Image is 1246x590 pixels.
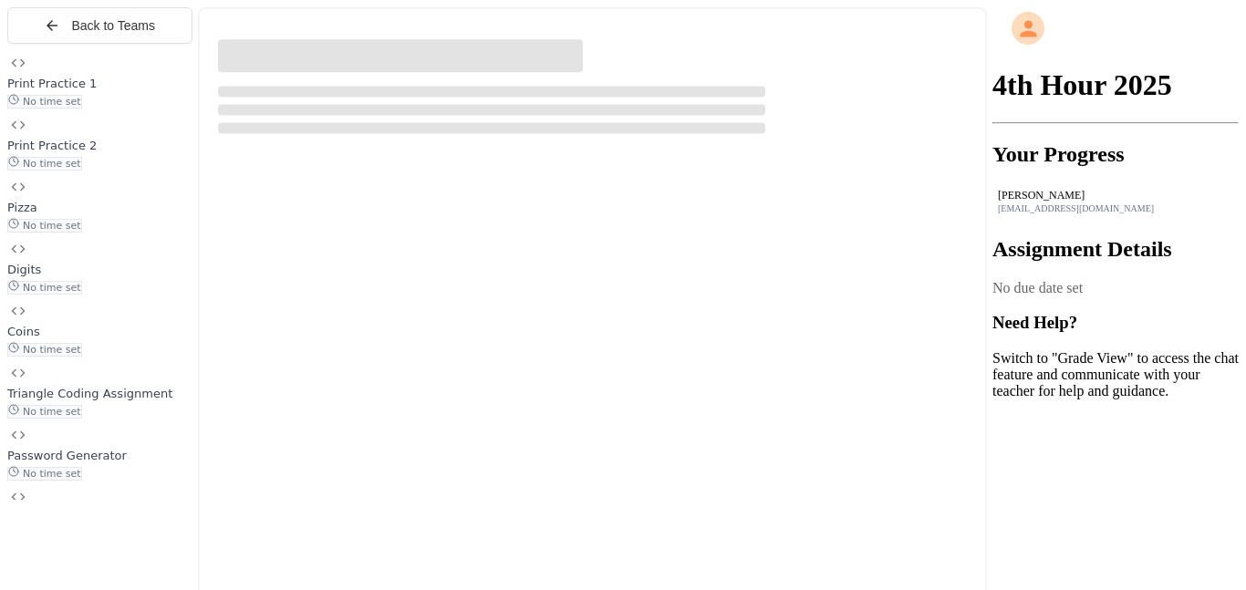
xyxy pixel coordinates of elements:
span: Back to Teams [71,18,155,33]
span: No time set [7,157,82,171]
h2: Your Progress [992,142,1239,167]
span: No time set [7,95,82,109]
h1: 4th Hour 2025 [992,68,1239,102]
div: My Account [992,7,1239,49]
p: Switch to "Grade View" to access the chat feature and communicate with your teacher for help and ... [992,350,1239,399]
span: No time set [7,343,82,357]
button: Back to Teams [7,7,192,44]
div: [EMAIL_ADDRESS][DOMAIN_NAME] [998,203,1233,213]
span: Triangle Coding Assignment [7,387,172,400]
iframe: chat widget [1095,438,1228,515]
iframe: chat widget [1169,517,1228,572]
span: No time set [7,281,82,295]
span: No time set [7,405,82,419]
div: No due date set [992,280,1239,296]
h3: Need Help? [992,313,1239,333]
span: Pizza [7,201,37,214]
span: Coins [7,325,40,338]
span: No time set [7,219,82,233]
span: Password Generator [7,449,127,462]
span: Print Practice 1 [7,77,97,90]
span: No time set [7,467,82,481]
h2: Assignment Details [992,237,1239,262]
div: [PERSON_NAME] [998,189,1233,202]
span: Digits [7,263,41,276]
span: Print Practice 2 [7,139,97,152]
